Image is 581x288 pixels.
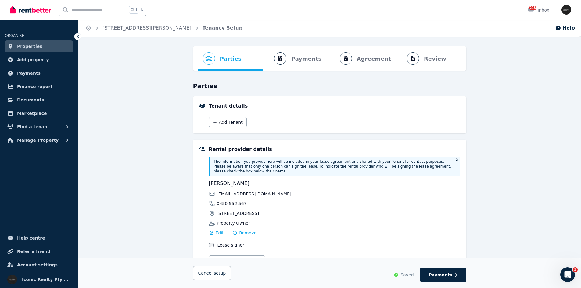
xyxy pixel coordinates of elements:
p: The information you provide here will be included in your lease agreement and shared with your Te... [214,159,452,174]
a: Documents [5,94,73,106]
a: Help centre [5,232,73,244]
button: Edit [209,230,224,236]
span: Parties [220,55,242,63]
img: Iconic Realty Pty Ltd [7,275,17,284]
span: Add property [17,56,49,63]
span: Ctrl [129,6,138,14]
iframe: Intercom live chat [560,267,575,282]
a: Payments [5,67,73,79]
h3: Parties [193,82,466,90]
button: Add Rental Provider [209,255,265,266]
h5: Tenant details [209,102,460,110]
span: Help centre [17,234,45,242]
button: Manage Property [5,134,73,146]
span: [EMAIL_ADDRESS][DOMAIN_NAME] [217,191,292,197]
div: Inbox [528,7,549,13]
span: setup [214,270,226,276]
img: Iconic Realty Pty Ltd [561,5,571,15]
span: Saved [400,272,414,278]
a: Finance report [5,80,73,93]
button: Remove [232,230,256,236]
span: Find a tenant [17,123,49,130]
button: Parties [198,46,246,71]
span: Account settings [17,261,58,268]
span: Cancel [198,271,226,276]
span: Refer a friend [17,248,50,255]
a: Properties [5,40,73,52]
span: Edit [216,230,224,236]
span: 3 [573,267,578,272]
a: Marketplace [5,107,73,119]
button: Add Tenant [209,117,247,127]
nav: Progress [193,46,466,71]
span: Finance report [17,83,52,90]
button: Help [555,24,575,32]
img: RentBetter [10,5,51,14]
span: Remove [239,230,256,236]
a: Account settings [5,259,73,271]
button: Cancelsetup [193,266,231,280]
span: [PERSON_NAME] [209,180,333,187]
span: Manage Property [17,137,59,144]
span: Iconic Realty Pty Ltd [22,276,70,283]
button: Find a tenant [5,121,73,133]
a: Refer a friend [5,245,73,258]
nav: Breadcrumb [78,20,250,37]
span: Payments [429,272,452,278]
button: Payments [420,268,466,282]
img: Rental providers [199,147,205,151]
a: [STREET_ADDRESS][PERSON_NAME] [102,25,192,31]
span: 0450 552 567 [217,201,247,207]
span: Properties [17,43,42,50]
a: Add property [5,54,73,66]
span: Payments [17,69,41,77]
span: Marketplace [17,110,47,117]
span: | [228,230,229,236]
span: Documents [17,96,44,104]
span: Property Owner [217,220,250,226]
span: k [141,7,143,12]
span: ORGANISE [5,34,24,38]
span: Tenancy Setup [203,24,243,32]
span: 218 [529,6,536,10]
label: Lease signer [217,242,244,248]
span: [STREET_ADDRESS] [217,210,259,216]
h5: Rental provider details [209,146,460,153]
